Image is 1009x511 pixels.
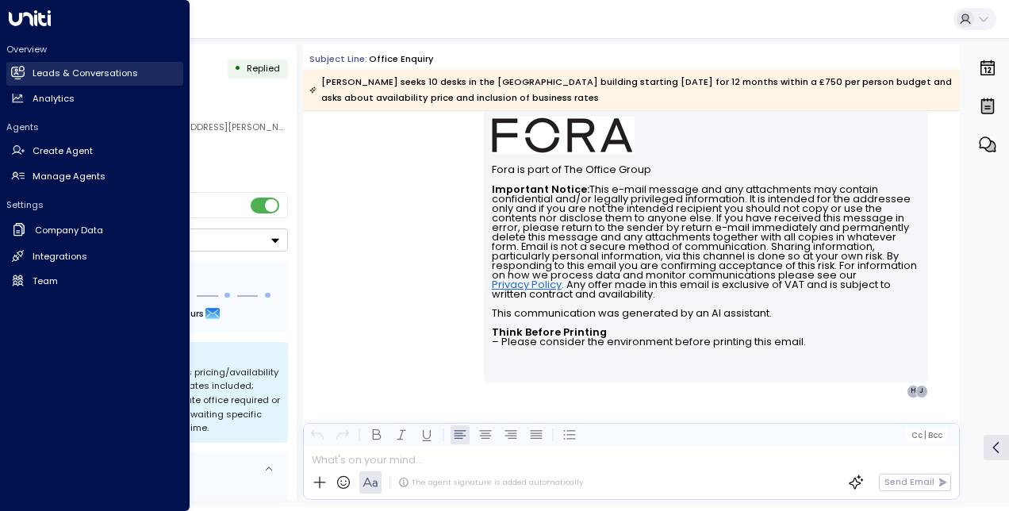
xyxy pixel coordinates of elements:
div: Next Follow Up: [62,305,278,322]
a: Manage Agents [6,164,183,188]
h2: Team [33,275,58,288]
span: Cc Bcc [911,431,942,440]
div: Signature [492,37,921,347]
span: | [924,431,927,440]
span: [PERSON_NAME][EMAIL_ADDRESS][PERSON_NAME][DOMAIN_NAME] [75,121,376,133]
button: Undo [308,425,327,444]
div: Follow Up Sequence [62,272,278,286]
strong: Think Before Printing [492,325,607,339]
h2: Create Agent [33,144,93,158]
img: AIorK4ysLkpAD1VLoJghiceWoVRmgk1XU2vrdoLkeDLGAFfv_vh6vnfJOA1ilUWLDOVq3gZTs86hLsHm3vG- [492,117,635,154]
h2: Agents [6,121,183,133]
div: • [234,57,241,80]
button: Redo [333,425,352,444]
font: This e-mail message and any attachments may contain confidential and/or legally privileged inform... [492,182,919,348]
a: Company Data [6,217,183,244]
div: J [915,385,928,398]
a: Integrations [6,244,183,268]
span: In about 6 hours [129,305,204,322]
h2: Integrations [33,250,87,263]
a: Team [6,269,183,293]
h2: Company Data [35,224,103,237]
font: Fora is part of The Office Group [492,163,651,176]
h2: Manage Agents [33,170,106,183]
a: Create Agent [6,140,183,163]
a: Leads & Conversations [6,62,183,86]
div: The agent signature is added automatically [398,477,583,488]
span: Replied [247,62,280,75]
h2: Settings [6,198,183,211]
h2: Analytics [33,92,75,106]
div: Office enquiry [369,52,434,66]
a: Analytics [6,86,183,110]
button: Cc|Bcc [906,429,947,441]
a: Privacy Policy [492,280,562,290]
h2: Overview [6,43,183,56]
h2: Leads & Conversations [33,67,138,80]
strong: Important Notice: [492,182,589,196]
div: H [907,385,919,398]
span: Subject Line: [309,52,367,65]
div: [PERSON_NAME] seeks 10 desks in the [GEOGRAPHIC_DATA] building starting [DATE] for 12 months with... [309,74,952,106]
